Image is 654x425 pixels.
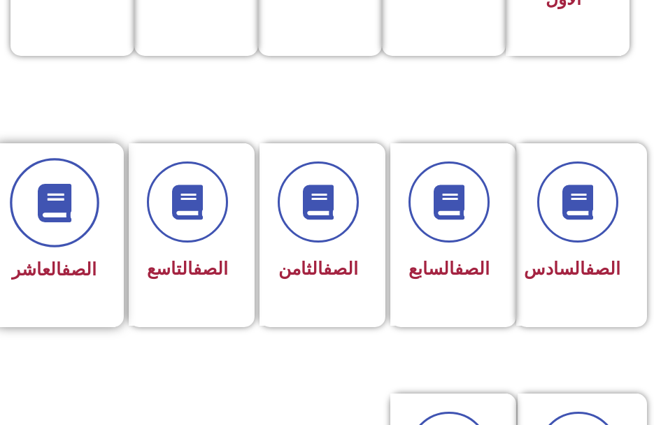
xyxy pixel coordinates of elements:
a: الصف [323,259,358,279]
span: التاسع [147,259,228,279]
span: السابع [408,259,490,279]
span: السادس [524,259,620,279]
a: الصف [585,259,620,279]
span: العاشر [12,259,97,280]
span: الثامن [278,259,358,279]
a: الصف [193,259,228,279]
a: الصف [455,259,490,279]
a: الصف [62,259,97,280]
